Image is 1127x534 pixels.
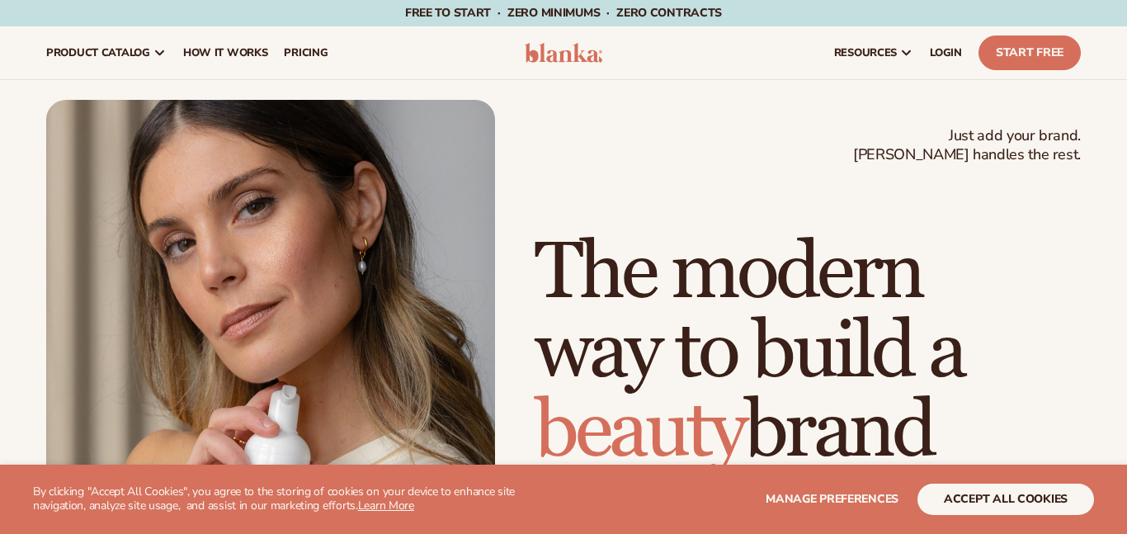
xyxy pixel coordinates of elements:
span: How It Works [183,46,268,59]
a: resources [826,26,922,79]
span: Manage preferences [766,491,898,507]
h1: The modern way to build a brand [535,234,1081,471]
a: product catalog [38,26,175,79]
span: LOGIN [930,46,962,59]
a: LOGIN [922,26,970,79]
a: pricing [276,26,336,79]
a: How It Works [175,26,276,79]
span: resources [834,46,897,59]
span: product catalog [46,46,150,59]
span: Free to start · ZERO minimums · ZERO contracts [405,5,722,21]
button: Manage preferences [766,484,898,515]
span: beauty [535,383,744,480]
img: logo [525,43,602,63]
a: Learn More [358,498,414,513]
button: accept all cookies [917,484,1094,515]
span: Just add your brand. [PERSON_NAME] handles the rest. [853,126,1081,165]
p: By clicking "Accept All Cookies", you agree to the storing of cookies on your device to enhance s... [33,485,563,513]
a: Start Free [978,35,1081,70]
span: pricing [284,46,328,59]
